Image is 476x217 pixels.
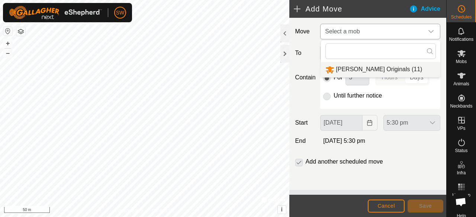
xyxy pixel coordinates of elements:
button: i [278,206,286,214]
span: Infra [457,171,466,175]
span: Heatmap [452,193,470,197]
span: Notifications [449,37,473,42]
label: Until further notice [334,93,382,99]
span: [DATE] 5:30 pm [323,138,365,144]
ul: Option List [321,62,440,77]
button: Reset Map [3,27,12,36]
label: Add another scheduled move [306,159,383,165]
h2: Add Move [294,4,409,13]
span: Status [455,148,467,153]
span: i [281,206,282,213]
button: + [3,39,12,48]
label: For [334,75,342,80]
label: Move [292,24,318,39]
button: Save [408,200,443,213]
button: Map Layers [16,27,25,36]
li: Whitesel Originals [321,62,440,77]
div: Advice [409,4,446,13]
label: End [292,137,318,145]
a: Privacy Policy [115,207,143,214]
span: Schedules [451,15,472,19]
label: Start [292,118,318,127]
span: Select a mob [322,24,424,39]
button: – [3,49,12,57]
label: To [292,45,318,61]
span: SW [116,9,125,17]
img: Gallagher Logo [9,6,102,19]
div: dropdown trigger [424,24,438,39]
span: [PERSON_NAME] Originals (11) [336,66,422,72]
span: Mobs [456,59,467,64]
button: Choose Date [363,115,377,131]
span: Cancel [377,203,395,209]
span: Select a mob [325,28,360,34]
label: Contain [292,73,318,82]
button: Cancel [368,200,405,213]
span: Neckbands [450,104,472,108]
span: VPs [457,126,465,131]
a: Contact Us [152,207,174,214]
span: Animals [453,82,469,86]
div: Open chat [451,192,471,212]
span: Save [419,203,432,209]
